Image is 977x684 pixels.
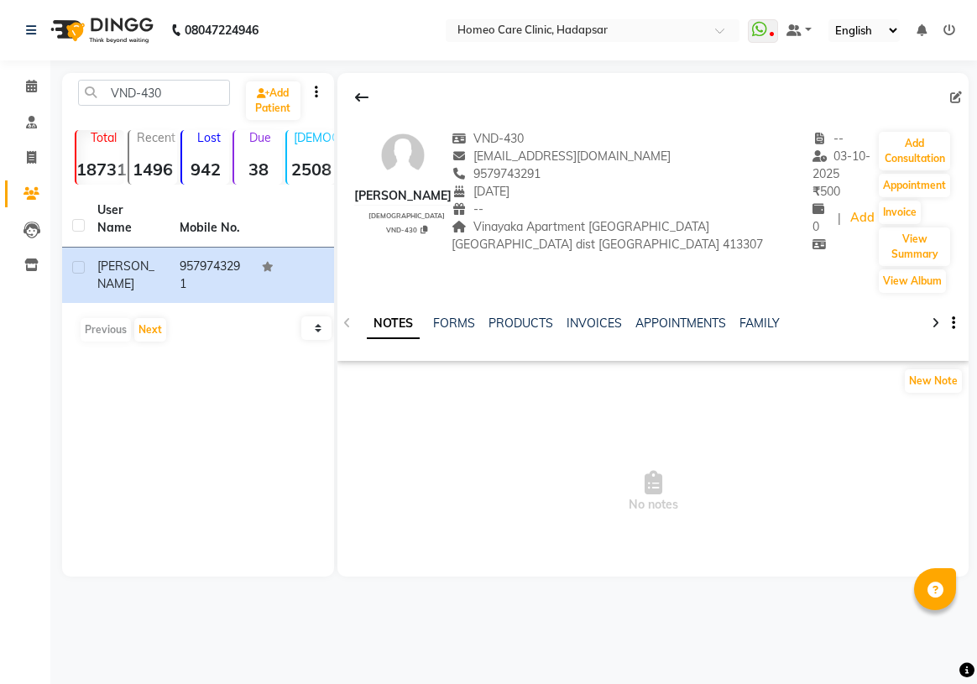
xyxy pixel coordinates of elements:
div: Back to Client [344,81,379,113]
p: Lost [189,130,230,145]
span: [DEMOGRAPHIC_DATA] [368,211,445,220]
a: FAMILY [739,316,780,331]
span: ₹ [812,184,820,199]
span: [PERSON_NAME] [97,258,154,291]
img: logo [43,7,158,54]
p: [DEMOGRAPHIC_DATA] [294,130,335,145]
div: VND-430 [361,223,452,235]
a: FORMS [433,316,475,331]
span: -- [452,201,483,217]
strong: 18731 [76,159,124,180]
button: Next [134,318,166,342]
span: Vinayaka Apartment [GEOGRAPHIC_DATA] [GEOGRAPHIC_DATA] dist [GEOGRAPHIC_DATA] 413307 [452,219,763,252]
td: 9579743291 [170,248,252,303]
button: View Summary [879,227,950,266]
span: [EMAIL_ADDRESS][DOMAIN_NAME] [452,149,671,164]
button: Invoice [879,201,921,224]
strong: 2508 [287,159,335,180]
div: [PERSON_NAME] [354,187,452,205]
span: 0 [812,201,831,234]
strong: 1496 [129,159,177,180]
input: Search by Name/Mobile/Email/Code [78,80,230,106]
p: Due [238,130,282,145]
th: Mobile No. [170,191,252,248]
span: -- [812,131,844,146]
img: avatar [378,130,428,180]
span: | [838,210,841,227]
b: 08047224946 [185,7,259,54]
button: New Note [905,369,962,393]
button: Appointment [879,174,950,197]
strong: 38 [234,159,282,180]
p: Recent [136,130,177,145]
a: Add [848,206,877,230]
span: 500 [812,184,840,199]
span: No notes [337,408,969,576]
a: PRODUCTS [488,316,553,331]
th: User Name [87,191,170,248]
span: 9579743291 [452,166,541,181]
a: NOTES [367,309,420,339]
button: Add Consultation [879,132,950,170]
p: Total [83,130,124,145]
span: 03-10-2025 [812,149,871,181]
a: APPOINTMENTS [635,316,726,331]
a: INVOICES [567,316,622,331]
span: VND-430 [452,131,524,146]
span: [DATE] [452,184,509,199]
strong: 942 [182,159,230,180]
button: View Album [879,269,946,293]
a: Add Patient [246,81,300,120]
